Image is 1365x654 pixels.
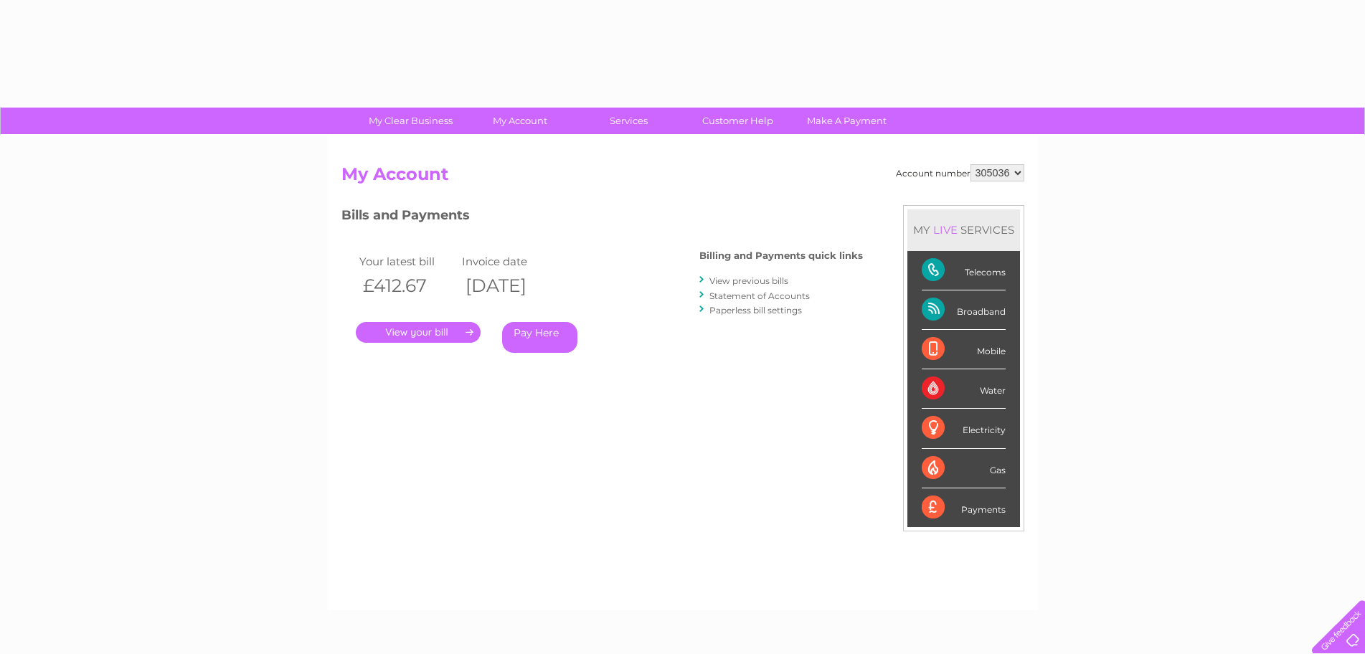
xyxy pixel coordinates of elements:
th: [DATE] [458,271,562,300]
td: Invoice date [458,252,562,271]
a: My Account [460,108,579,134]
th: £412.67 [356,271,459,300]
div: Telecoms [922,251,1006,290]
a: Make A Payment [788,108,906,134]
div: Mobile [922,330,1006,369]
h3: Bills and Payments [341,205,863,230]
div: Account number [896,164,1024,181]
div: Electricity [922,409,1006,448]
a: My Clear Business [351,108,470,134]
a: View previous bills [709,275,788,286]
div: Gas [922,449,1006,488]
a: Pay Here [502,322,577,353]
a: Customer Help [679,108,797,134]
a: Services [570,108,688,134]
div: Broadband [922,290,1006,330]
td: Your latest bill [356,252,459,271]
a: Paperless bill settings [709,305,802,316]
div: MY SERVICES [907,209,1020,250]
h2: My Account [341,164,1024,191]
a: Statement of Accounts [709,290,810,301]
a: . [356,322,481,343]
h4: Billing and Payments quick links [699,250,863,261]
div: Water [922,369,1006,409]
div: LIVE [930,223,960,237]
div: Payments [922,488,1006,527]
